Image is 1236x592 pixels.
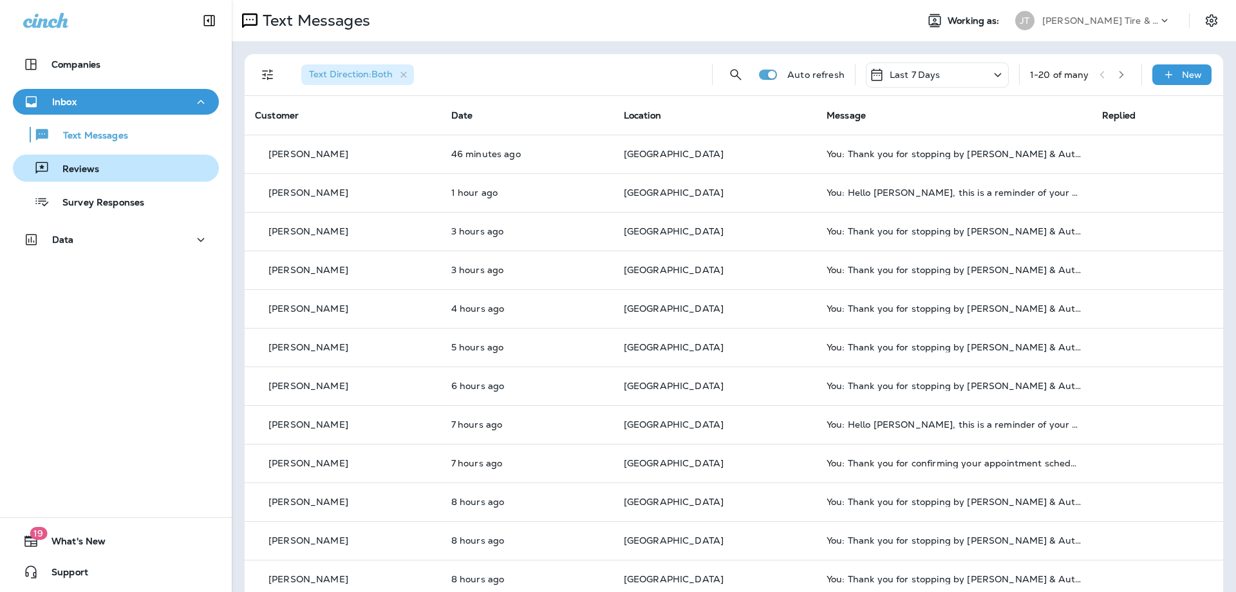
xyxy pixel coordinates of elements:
[827,303,1081,314] div: You: Thank you for stopping by Jensen Tire & Auto - North 90th Street. Please take 30 seconds to ...
[39,536,106,551] span: What's New
[268,535,348,546] p: [PERSON_NAME]
[268,381,348,391] p: [PERSON_NAME]
[50,164,99,176] p: Reviews
[624,264,724,276] span: [GEOGRAPHIC_DATA]
[1182,70,1202,80] p: New
[624,148,724,160] span: [GEOGRAPHIC_DATA]
[13,227,219,253] button: Data
[948,15,1002,26] span: Working as:
[451,265,603,275] p: Aug 20, 2025 12:58 PM
[624,419,724,430] span: [GEOGRAPHIC_DATA]
[451,497,603,507] p: Aug 20, 2025 08:04 AM
[827,381,1081,391] div: You: Thank you for stopping by Jensen Tire & Auto - North 90th Street. Please take 30 seconds to ...
[268,497,348,507] p: [PERSON_NAME]
[827,497,1081,507] div: You: Thank you for stopping by Jensen Tire & Auto - North 90th Street. Please take 30 seconds to ...
[255,110,299,121] span: Customer
[624,535,724,546] span: [GEOGRAPHIC_DATA]
[39,567,88,582] span: Support
[827,419,1081,430] div: You: Hello Mary, this is a reminder of your scheduled appointment set for 08/21/2025 8:30 AM at N...
[268,226,348,236] p: [PERSON_NAME]
[451,303,603,314] p: Aug 20, 2025 11:58 AM
[255,62,281,88] button: Filters
[268,419,348,430] p: [PERSON_NAME]
[13,52,219,77] button: Companies
[827,149,1081,159] div: You: Thank you for stopping by Jensen Tire & Auto - North 90th Street. Please take 30 seconds to ...
[1200,9,1223,32] button: Settings
[268,458,348,468] p: [PERSON_NAME]
[1015,11,1035,30] div: JT
[827,187,1081,198] div: You: Hello Adrian, this is a reminder of your scheduled appointment set for 08/21/2025 2:30 PM at...
[827,110,866,121] span: Message
[723,62,749,88] button: Search Messages
[52,97,77,107] p: Inbox
[268,303,348,314] p: [PERSON_NAME]
[624,225,724,237] span: [GEOGRAPHIC_DATA]
[13,89,219,115] button: Inbox
[30,527,47,540] span: 19
[451,187,603,198] p: Aug 20, 2025 02:47 PM
[51,59,100,70] p: Companies
[13,188,219,215] button: Survey Responses
[268,187,348,198] p: [PERSON_NAME]
[624,341,724,353] span: [GEOGRAPHIC_DATA]
[257,11,370,30] p: Text Messages
[827,265,1081,275] div: You: Thank you for stopping by Jensen Tire & Auto - North 90th Street. Please take 30 seconds to ...
[827,535,1081,546] div: You: Thank you for stopping by Jensen Tire & Auto - North 90th Street. Please take 30 seconds to ...
[451,342,603,352] p: Aug 20, 2025 10:58 AM
[451,419,603,430] p: Aug 20, 2025 09:02 AM
[624,303,724,314] span: [GEOGRAPHIC_DATA]
[50,197,144,209] p: Survey Responses
[624,110,661,121] span: Location
[13,121,219,148] button: Text Messages
[301,64,414,85] div: Text Direction:Both
[827,574,1081,584] div: You: Thank you for stopping by Jensen Tire & Auto - North 90th Street. Please take 30 seconds to ...
[309,68,393,80] span: Text Direction : Both
[268,265,348,275] p: [PERSON_NAME]
[13,559,219,585] button: Support
[191,8,227,33] button: Collapse Sidebar
[268,342,348,352] p: [PERSON_NAME]
[13,528,219,554] button: 19What's New
[1030,70,1089,80] div: 1 - 20 of many
[451,110,473,121] span: Date
[50,130,128,142] p: Text Messages
[827,226,1081,236] div: You: Thank you for stopping by Jensen Tire & Auto - North 90th Street. Please take 30 seconds to ...
[827,342,1081,352] div: You: Thank you for stopping by Jensen Tire & Auto - North 90th Street. Please take 30 seconds to ...
[268,574,348,584] p: [PERSON_NAME]
[451,149,603,159] p: Aug 20, 2025 03:58 PM
[624,496,724,508] span: [GEOGRAPHIC_DATA]
[52,234,74,245] p: Data
[624,187,724,198] span: [GEOGRAPHIC_DATA]
[451,226,603,236] p: Aug 20, 2025 12:58 PM
[451,535,603,546] p: Aug 20, 2025 08:04 AM
[624,380,724,392] span: [GEOGRAPHIC_DATA]
[451,574,603,584] p: Aug 20, 2025 08:03 AM
[624,457,724,469] span: [GEOGRAPHIC_DATA]
[1102,110,1136,121] span: Replied
[451,381,603,391] p: Aug 20, 2025 09:58 AM
[827,458,1081,468] div: You: Thank you for confirming your appointment scheduled for 08/21/2025 7:30 AM with North 90th S...
[13,155,219,182] button: Reviews
[268,149,348,159] p: [PERSON_NAME]
[890,70,941,80] p: Last 7 Days
[624,573,724,585] span: [GEOGRAPHIC_DATA]
[787,70,845,80] p: Auto refresh
[451,458,603,468] p: Aug 20, 2025 09:02 AM
[1042,15,1158,26] p: [PERSON_NAME] Tire & Auto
